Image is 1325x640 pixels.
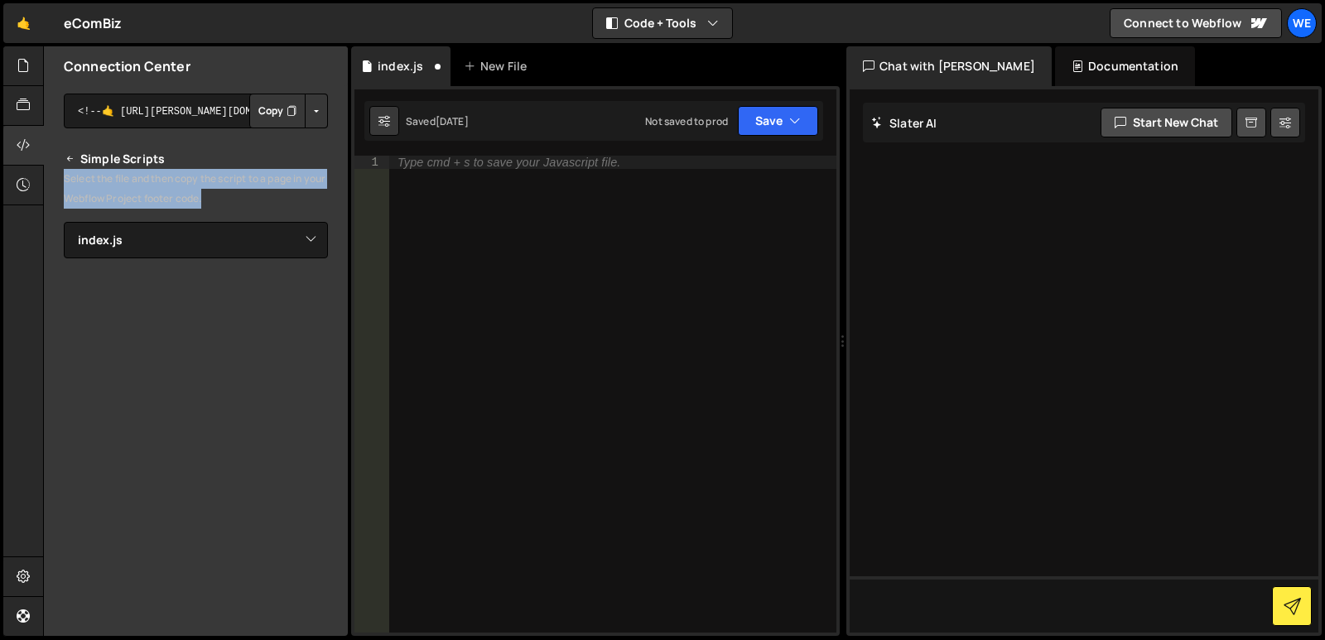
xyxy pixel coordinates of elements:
iframe: YouTube video player [64,286,330,435]
div: index.js [378,58,423,75]
div: Saved [406,114,469,128]
div: [DATE] [436,114,469,128]
div: Documentation [1055,46,1195,86]
div: eComBiz [64,13,122,33]
h2: Slater AI [871,115,937,131]
p: Select the file and then copy the script to a page in your Webflow Project footer code. [64,169,328,209]
textarea: <!--🤙 [URL][PERSON_NAME][DOMAIN_NAME]> <script>document.addEventListener("DOMContentLoaded", func... [64,94,328,128]
a: Connect to Webflow [1110,8,1282,38]
div: 1 [354,156,389,169]
iframe: YouTube video player [64,445,330,594]
div: Type cmd + s to save your Javascript file. [397,156,620,168]
a: 🤙 [3,3,44,43]
button: Start new chat [1101,108,1232,137]
button: Code + Tools [593,8,732,38]
div: Button group with nested dropdown [249,94,328,128]
div: Not saved to prod [645,114,728,128]
a: We [1287,8,1317,38]
div: New File [464,58,533,75]
div: Chat with [PERSON_NAME] [846,46,1052,86]
button: Copy [249,94,306,128]
h2: Connection Center [64,57,190,75]
button: Save [738,106,818,136]
h2: Simple Scripts [64,149,328,169]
